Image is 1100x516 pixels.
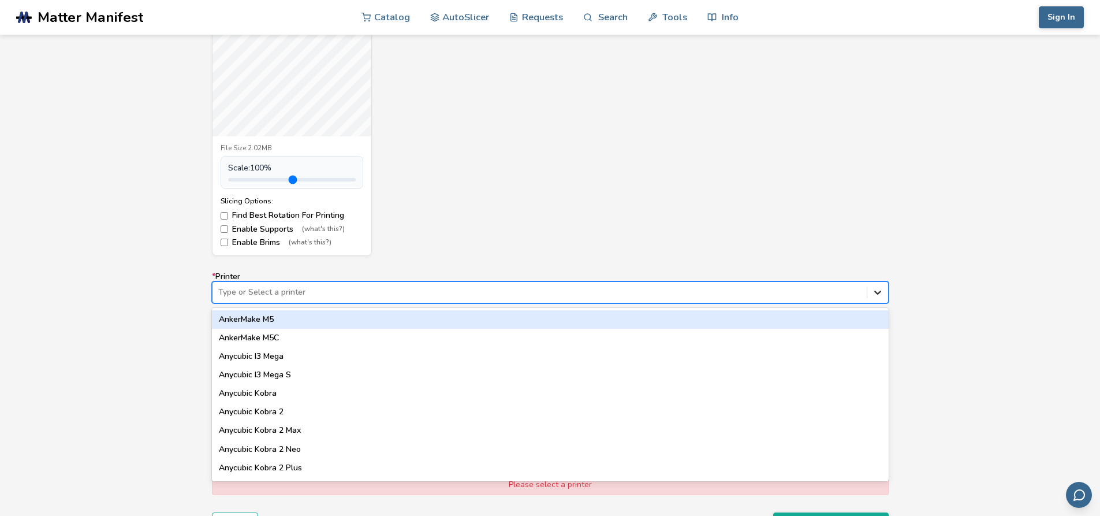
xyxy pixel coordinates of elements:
label: Enable Supports [221,225,363,234]
button: Sign In [1039,6,1084,28]
label: Find Best Rotation For Printing [221,211,363,220]
div: Please select a printer [212,475,889,495]
span: (what's this?) [302,225,345,233]
div: Slicing Options: [221,197,363,205]
div: AnkerMake M5C [212,329,889,347]
div: File Size: 2.02MB [221,144,363,153]
div: Anycubic I3 Mega [212,347,889,366]
span: Scale: 100 % [228,164,271,173]
div: Anycubic Kobra 2 Plus [212,459,889,477]
input: *PrinterType or Select a printerAnkerMake M5AnkerMake M5CAnycubic I3 MegaAnycubic I3 Mega SAnycub... [218,288,221,297]
button: Send feedback via email [1066,482,1092,508]
label: Printer [212,272,889,303]
div: Anycubic Kobra 2 [212,403,889,421]
div: Anycubic Kobra 2 Max [212,421,889,440]
input: Enable Supports(what's this?) [221,225,228,233]
input: Enable Brims(what's this?) [221,239,228,246]
span: Matter Manifest [38,9,143,25]
div: Anycubic Kobra [212,384,889,403]
input: Find Best Rotation For Printing [221,212,228,220]
label: Enable Brims [221,238,363,247]
div: Anycubic I3 Mega S [212,366,889,384]
span: (what's this?) [289,239,331,247]
div: AnkerMake M5 [212,310,889,329]
div: Anycubic Kobra 2 Pro [212,477,889,496]
div: Anycubic Kobra 2 Neo [212,440,889,459]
